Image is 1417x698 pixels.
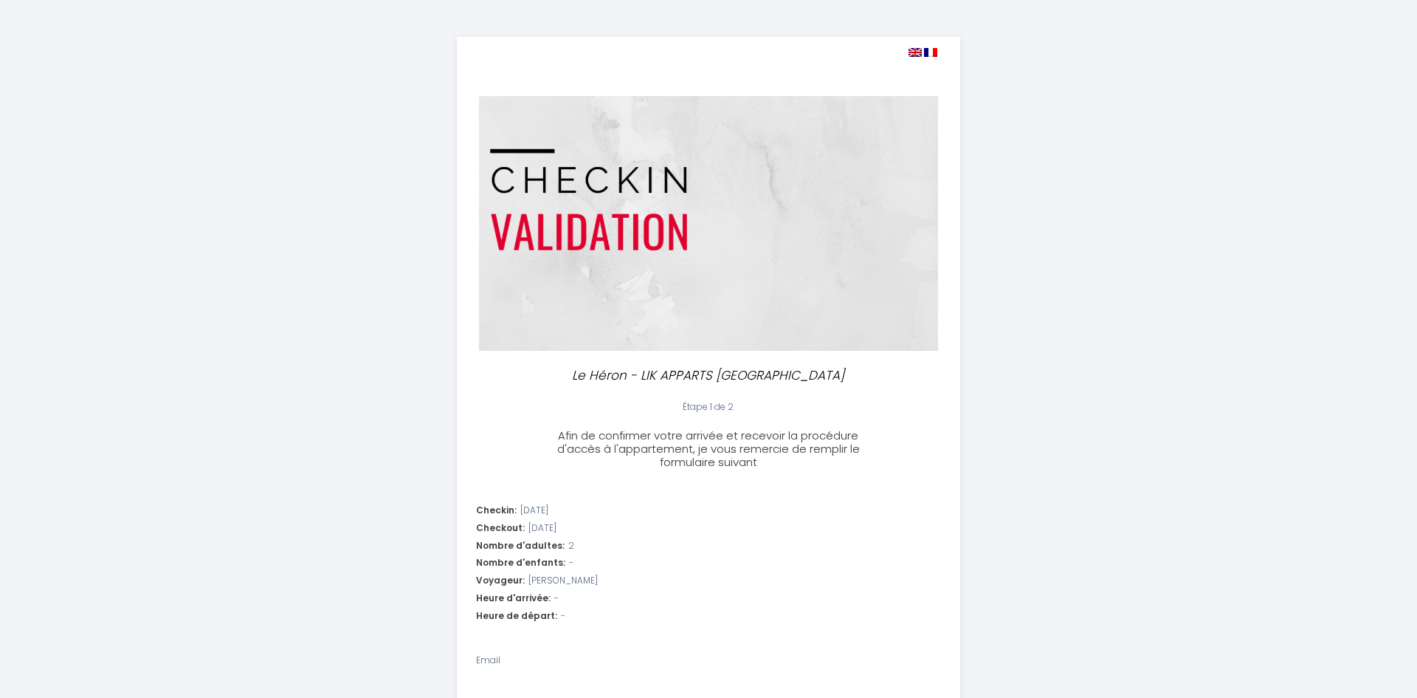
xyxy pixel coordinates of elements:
span: [DATE] [520,504,548,518]
label: Email [476,654,500,668]
span: [DATE] [528,521,556,536]
img: en.png [909,48,922,57]
p: Le Héron - LIK APPARTS [GEOGRAPHIC_DATA] [551,366,866,386]
span: Nombre d'enfants: [476,556,565,570]
span: Afin de confirmer votre arrivée et recevoir la procédure d'accès à l'appartement, je vous remerci... [557,428,860,470]
img: fr.png [924,48,937,57]
span: - [561,609,565,623]
span: - [554,592,559,606]
span: Voyageur: [476,574,525,588]
span: [PERSON_NAME] [528,574,598,588]
span: 2 [568,539,574,553]
span: Heure d'arrivée: [476,592,551,606]
span: Nombre d'adultes: [476,539,565,553]
span: Checkin: [476,504,517,518]
span: - [569,556,573,570]
span: Étape 1 de 2 [683,400,734,413]
span: Checkout: [476,521,525,536]
span: Heure de départ: [476,609,557,623]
